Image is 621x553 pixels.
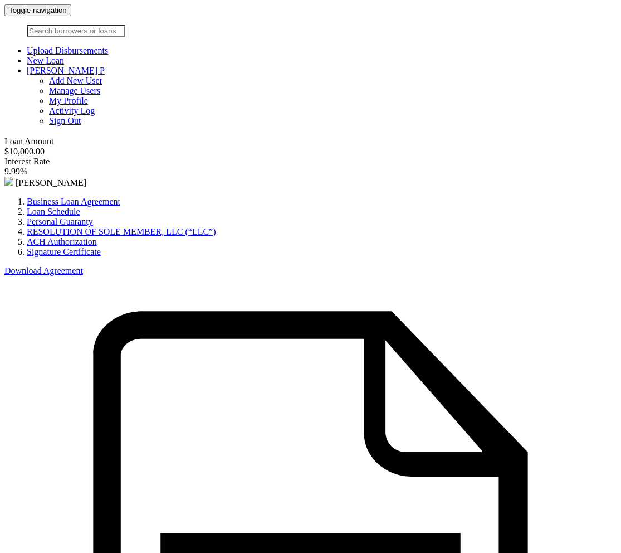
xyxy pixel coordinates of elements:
a: Add New User [49,76,102,85]
a: [PERSON_NAME] P [27,66,105,75]
span: [PERSON_NAME] [16,178,86,187]
a: Signature Certificate [27,247,101,256]
span: Toggle navigation [9,6,67,14]
a: Activity Log [49,106,95,115]
a: Upload Disbursements [27,46,108,55]
input: Search borrowers or loans [27,25,125,37]
div: Interest Rate [4,157,617,167]
a: My Profile [49,96,88,105]
a: Loan Schedule [27,207,80,216]
a: ACH Authorization [27,237,97,246]
a: Manage Users [49,86,100,95]
img: user-1c9fd2761cee6e1c551a576fc8a3eb88bdec9f05d7f3aff15e6bd6b6821838cb.svg [4,177,13,186]
a: New Loan [27,56,64,65]
a: Business Loan Agreement [27,197,120,206]
div: $10,000.00 [4,147,617,157]
div: Loan Amount [4,137,617,147]
div: 9.99% [4,167,617,177]
a: Download Agreement [4,266,83,275]
a: RESOLUTION OF SOLE MEMBER, LLC (“LLC”) [27,227,216,236]
a: Sign Out [49,116,81,125]
a: Personal Guaranty [27,217,93,226]
button: Toggle navigation [4,4,71,16]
